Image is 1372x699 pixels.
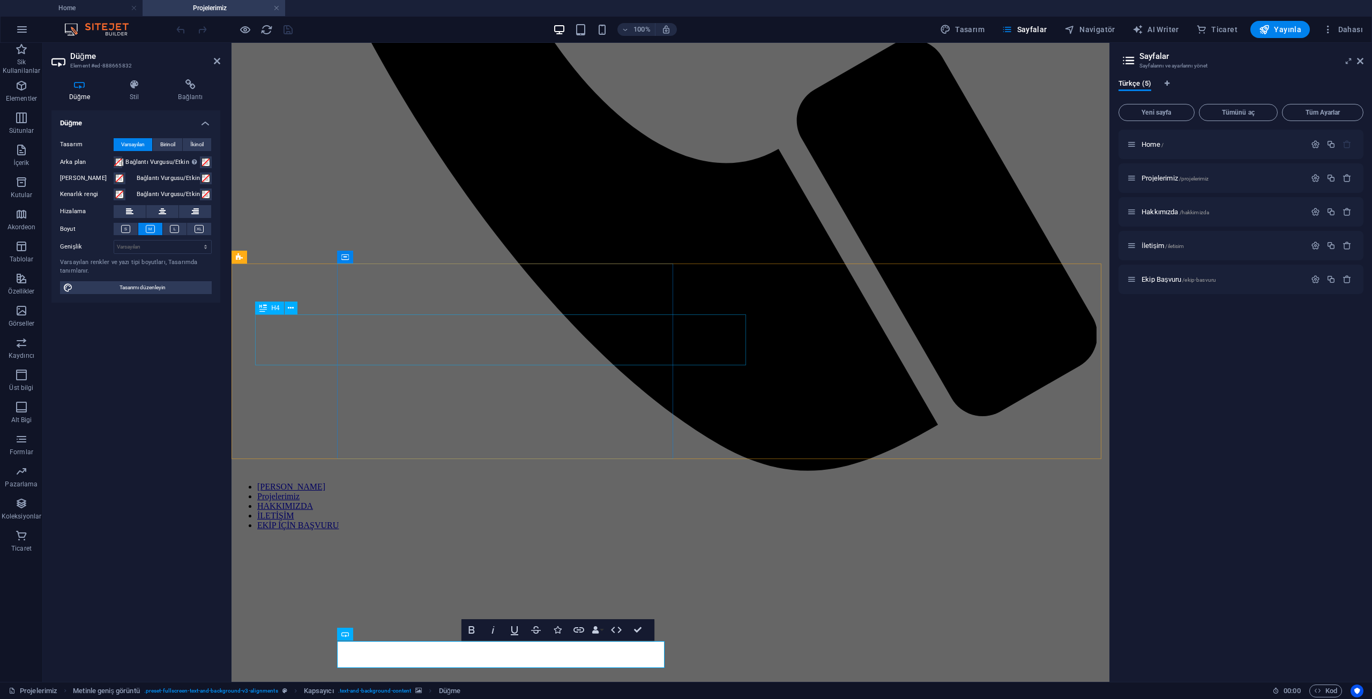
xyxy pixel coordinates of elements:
p: Kutular [11,191,33,199]
p: İçerik [13,159,29,167]
button: Navigatör [1060,21,1120,38]
div: Projelerimiz/projelerimiz [1138,175,1306,182]
span: Yeni sayfa [1123,109,1190,116]
a: Seçimi iptal etmek için tıkla. Sayfaları açmak için çift tıkla [9,685,57,697]
label: Tasarım [60,138,114,151]
span: Tasarım [940,24,985,35]
button: Tüm Ayarlar [1282,104,1363,121]
button: 100% [617,23,655,36]
span: /hakkimizda [1180,209,1210,215]
span: Seçmek için tıkla. Düzenlemek için çift tıkla [73,685,139,697]
div: Başlangıç sayfası silinemez [1343,140,1352,149]
h4: Stil [112,79,161,102]
nav: breadcrumb [73,685,460,697]
div: Ayarlar [1311,174,1320,183]
button: Ön izleme modundan çıkıp düzenlemeye devam etmek için buraya tıklayın [238,23,251,36]
img: Editor Logo [62,23,142,36]
p: Tablolar [10,255,34,264]
div: Çoğalt [1326,275,1336,284]
p: Ticaret [11,544,32,553]
button: Confirm (Ctrl+⏎) [628,619,648,641]
button: Dahası [1318,21,1367,38]
span: . preset-fullscreen-text-and-background-v3-alignments [144,685,278,697]
button: Data Bindings [590,619,605,641]
label: [PERSON_NAME] [60,172,114,185]
i: Bu element, arka plan içeriyor [415,688,422,694]
button: Tasarım [936,21,989,38]
span: Dahası [1323,24,1363,35]
span: : [1291,687,1293,695]
div: Tasarım (Ctrl+Alt+Y) [936,21,989,38]
span: Seçmek için tıkla. Düzenlemek için çift tıkla [304,685,334,697]
button: Link [569,619,589,641]
span: 00 00 [1284,685,1300,697]
i: Yeniden boyutlandırmada yakınlaştırma düzeyini seçilen cihaza uyacak şekilde otomatik olarak ayarla. [661,25,671,34]
button: Strikethrough [526,619,546,641]
p: Kaydırıcı [9,351,34,360]
button: Kod [1309,685,1342,697]
button: Bold (Ctrl+B) [461,619,482,641]
button: Usercentrics [1351,685,1363,697]
div: Sil [1343,207,1352,216]
label: Bağlantı Vurgusu/Etkin [137,172,200,185]
p: Formlar [10,448,33,456]
div: Sil [1343,174,1352,183]
span: Ticaret [1196,24,1237,35]
span: Sayfayı açmak için tıkla [1142,174,1209,182]
span: Yayınla [1259,24,1301,35]
button: Tasarımı düzenleyin [60,281,212,294]
p: Elementler [6,94,37,103]
span: Seçmek için tıkla. Düzenlemek için çift tıkla [439,685,461,697]
div: Ayarlar [1311,241,1320,250]
button: Sayfalar [997,21,1052,38]
h2: Sayfalar [1139,51,1363,61]
span: . text-and-background-content [338,685,412,697]
div: Ekip Başvuru/ekip-basvuru [1138,276,1306,283]
label: Hizalama [60,205,114,218]
span: Kod [1314,685,1337,697]
div: Dil Sekmeleri [1119,79,1363,100]
button: AI Writer [1128,21,1183,38]
button: Italic (Ctrl+I) [483,619,503,641]
h4: Düğme [51,110,220,130]
h4: Projelerimiz [143,2,285,14]
h2: Düğme [70,51,220,61]
div: İletişim/iletisim [1138,242,1306,249]
span: /ekip-basvuru [1182,277,1216,283]
div: Sil [1343,241,1352,250]
button: reload [260,23,273,36]
button: Ticaret [1192,21,1242,38]
span: Tümünü aç [1204,109,1273,116]
h6: 100% [633,23,651,36]
span: H4 [271,305,279,311]
label: Bağlantı Vurgusu/Etkin [125,156,200,169]
span: Sayfalar [1002,24,1047,35]
button: HTML [606,619,627,641]
div: Çoğalt [1326,174,1336,183]
p: Pazarlama [5,480,38,488]
i: Sayfayı yeniden yükleyin [260,24,273,36]
h4: Bağlantı [161,79,220,102]
span: Sayfayı açmak için tıkla [1142,140,1164,148]
button: Yayınla [1250,21,1310,38]
label: Boyut [60,223,114,236]
label: Bağlantı Vurgusu/Etkin [137,188,200,201]
span: Sayfayı açmak için tıkla [1142,242,1184,250]
span: Türkçe (5) [1119,77,1151,92]
p: Üst bilgi [9,384,33,392]
span: /iletisim [1165,243,1184,249]
div: Çoğalt [1326,140,1336,149]
p: Görseller [9,319,34,328]
h3: Sayfalarını ve ayarlarını yönet [1139,61,1342,71]
div: Ayarlar [1311,275,1320,284]
h6: Oturum süresi [1272,685,1301,697]
label: Genişlik [60,244,114,250]
button: İkincil [183,138,211,151]
label: Kenarlık rengi [60,188,114,201]
span: Varsayılan [121,138,145,151]
button: Underline (Ctrl+U) [504,619,525,641]
span: Birincil [160,138,175,151]
div: Varsayılan renkler ve yazı tipi boyutları, Tasarımda tanımlanır. [60,258,212,276]
label: Arka plan [60,156,114,169]
button: Varsayılan [114,138,152,151]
